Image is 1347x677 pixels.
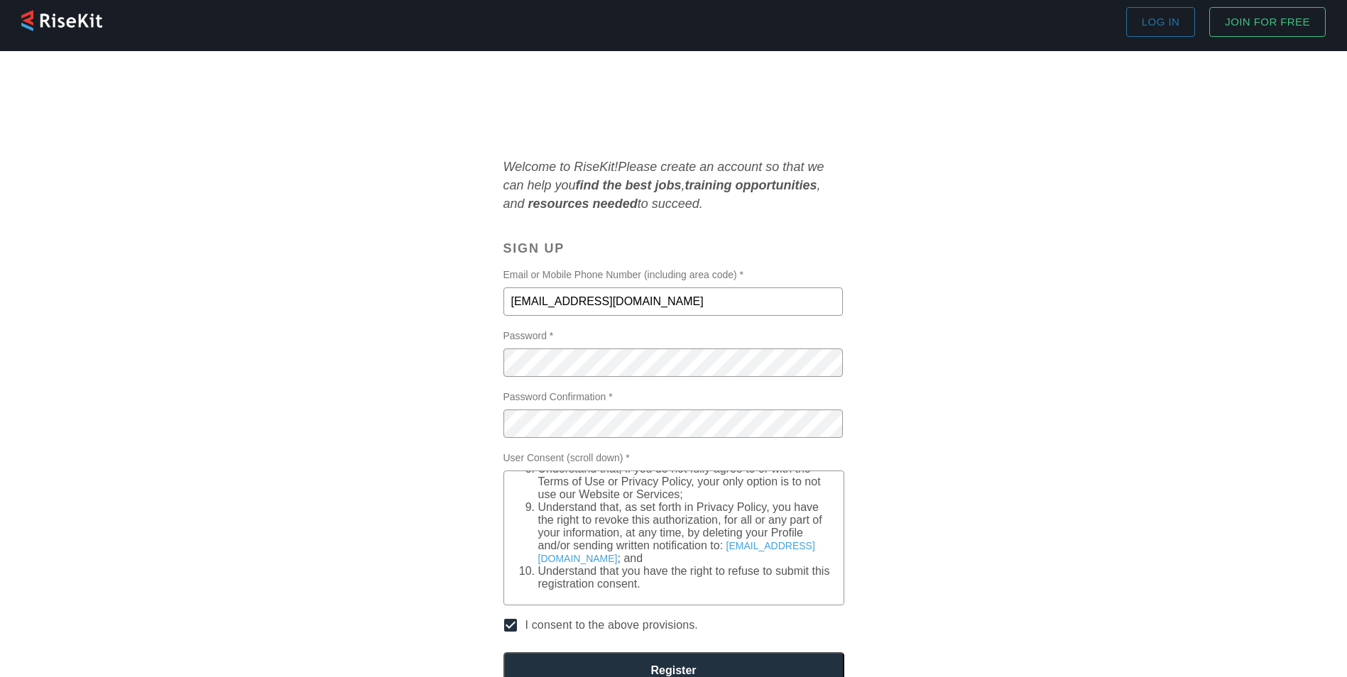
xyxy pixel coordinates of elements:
span: User Consent (scroll down) * [503,452,844,463]
input: Password Confirmation * [503,409,843,438]
strong: find the best jobs [576,178,682,192]
img: Risekit Logo [21,10,102,31]
span: Understand that, if you do not fully agree to or with the Terms of Use or Privacy Policy, your on... [538,463,821,500]
h3: Sign Up [503,241,844,256]
strong: training opportunities [685,178,817,192]
label: Email or Mobile Phone Number (including area code) * [503,269,844,316]
span: ; and [618,552,643,564]
button: Join for FREE [1209,7,1326,37]
input: Password * [503,348,843,377]
input: Email or Mobile Phone Number (including area code) * [503,287,843,316]
a: [EMAIL_ADDRESS][DOMAIN_NAME] [538,540,815,564]
a: Risekit Logo [21,7,102,37]
span: Join for FREE [1225,13,1310,31]
span: Understand that, as set forth in Privacy Policy, you have the right to revoke this authorization,... [538,501,822,551]
p: I consent to the above provisions. [525,617,698,634]
label: Password * [503,330,844,377]
p: Welcome to RiseKit! Please create an account so that we can help you , , and to succeed. [503,158,844,213]
button: Log in [1126,7,1195,37]
span: Log in [1142,13,1179,31]
label: Password Confirmation * [503,391,844,438]
span: Understand that you have the right to refuse to submit this registration consent. [538,565,830,590]
strong: resources needed [528,197,638,211]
